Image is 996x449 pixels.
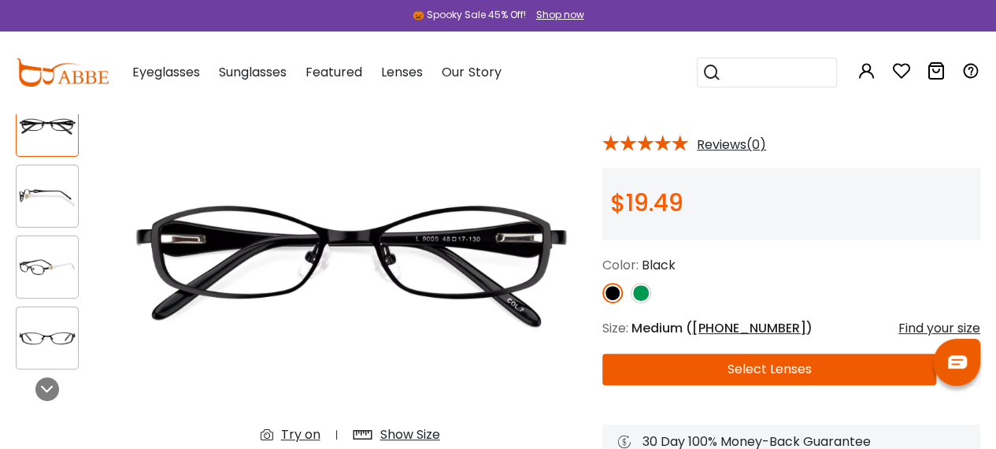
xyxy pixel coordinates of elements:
[17,252,78,283] img: Kids-Caspar Black Metal Eyeglasses , Fashion , SpringHinges , NosePads Frames from ABBE Glasses
[381,63,423,81] span: Lenses
[380,425,440,444] div: Show Size
[536,8,584,22] div: Shop now
[631,319,813,337] span: Medium ( )
[219,63,287,81] span: Sunglasses
[16,58,109,87] img: abbeglasses.com
[17,323,78,354] img: Kids-Caspar Black Metal Eyeglasses , Fashion , SpringHinges , NosePads Frames from ABBE Glasses
[602,256,639,274] span: Color:
[610,186,683,220] span: $19.49
[132,63,200,81] span: Eyeglasses
[17,181,78,212] img: Kids-Caspar Black Metal Eyeglasses , Fashion , SpringHinges , NosePads Frames from ABBE Glasses
[697,138,766,152] span: Reviews(0)
[898,319,980,338] div: Find your size
[602,354,936,385] button: Select Lenses
[442,63,501,81] span: Our Story
[281,425,320,444] div: Try on
[642,256,676,274] span: Black
[413,8,526,22] div: 🎃 Spooky Sale 45% Off!
[948,355,967,369] img: chat
[528,8,584,21] a: Shop now
[692,319,806,337] span: [PHONE_NUMBER]
[602,319,628,337] span: Size:
[305,63,362,81] span: Featured
[17,110,78,141] img: Kids-Caspar Black Metal Eyeglasses , Fashion , SpringHinges , NosePads Frames from ABBE Glasses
